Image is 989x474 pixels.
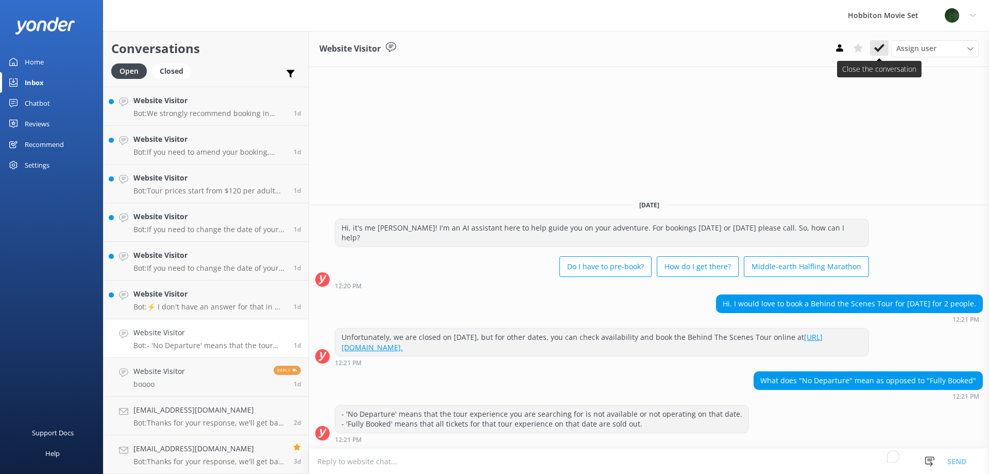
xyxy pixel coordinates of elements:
p: Bot: Thanks for your response, we'll get back to you as soon as we can during opening hours. [133,457,285,466]
p: Bot: - 'No Departure' means that the tour experience you are searching for is not available or no... [133,341,286,350]
a: Website VisitorBot:Tour prices start from $120 per adult for the Hobbiton Movie Set guided tour. ... [104,165,309,203]
div: What does "No Departure" mean as opposed to "Fully Booked" [754,372,982,389]
div: Hi, it's me [PERSON_NAME]! I'm an AI assistant here to help guide you on your adventure. For book... [335,219,868,247]
div: Reviews [25,113,49,134]
div: 12:21pm 09-Aug-2025 (UTC +12:00) Pacific/Auckland [335,359,869,366]
span: 12:52pm 09-Aug-2025 (UTC +12:00) Pacific/Auckland [294,302,301,311]
p: boooo [133,380,185,389]
p: Bot: If you need to change the date of your booking, please contact our team at [EMAIL_ADDRESS][D... [133,225,286,234]
a: Website VisitorBot:If you need to amend your booking, please contact our team at [EMAIL_ADDRESS][... [104,126,309,165]
div: Home [25,52,44,72]
a: Website VisitorBot:If you need to change the date of your booking, please contact our team at [EM... [104,242,309,281]
span: [DATE] [633,201,666,209]
div: Recommend [25,134,64,155]
div: Unfortunately, we are closed on [DATE], but for other dates, you can check availability and book ... [335,329,868,356]
strong: 12:20 PM [335,283,362,289]
div: Support Docs [32,422,74,443]
a: Open [111,65,152,76]
span: Assign user [896,43,936,54]
div: Closed [152,63,191,79]
a: [EMAIL_ADDRESS][DOMAIN_NAME]Bot:Thanks for your response, we'll get back to you as soon as we can... [104,397,309,435]
a: [URL][DOMAIN_NAME]. [342,332,823,352]
div: Inbox [25,72,44,93]
button: How do I get there? [657,256,739,277]
div: Help [45,443,60,464]
span: 12:15pm 07-Aug-2025 (UTC +12:00) Pacific/Auckland [294,457,301,466]
span: 01:52pm 08-Aug-2025 (UTC +12:00) Pacific/Auckland [294,418,301,427]
div: 12:21pm 09-Aug-2025 (UTC +12:00) Pacific/Auckland [754,393,983,400]
h4: Website Visitor [133,250,286,261]
h4: [EMAIL_ADDRESS][DOMAIN_NAME] [133,404,286,416]
span: 02:55pm 09-Aug-2025 (UTC +12:00) Pacific/Auckland [294,148,301,156]
a: Website VisitorBot:⚡ I don't have an answer for that in my knowledge base. Please try and rephras... [104,281,309,319]
h4: Website Visitor [133,172,286,184]
h4: [EMAIL_ADDRESS][DOMAIN_NAME] [133,443,285,454]
h4: Website Visitor [133,366,185,377]
h2: Conversations [111,39,301,58]
h3: Website Visitor [319,42,381,56]
div: Assign User [891,40,979,57]
div: Open [111,63,147,79]
div: 12:21pm 09-Aug-2025 (UTC +12:00) Pacific/Auckland [716,316,983,323]
a: Website VisitorBot:If you need to change the date of your booking, please contact our team at [EM... [104,203,309,242]
span: 02:26pm 09-Aug-2025 (UTC +12:00) Pacific/Auckland [294,186,301,195]
div: - 'No Departure' means that the tour experience you are searching for is not available or not ope... [335,405,748,433]
h4: Website Visitor [133,211,286,222]
a: Website VisitorBot:We strongly recommend booking in advance as our tours are known to sell out, e... [104,87,309,126]
button: Do I have to pre-book? [559,256,652,277]
strong: 12:21 PM [335,360,362,366]
a: [EMAIL_ADDRESS][DOMAIN_NAME]Bot:Thanks for your response, we'll get back to you as soon as we can... [104,435,309,474]
span: 02:18pm 09-Aug-2025 (UTC +12:00) Pacific/Auckland [294,225,301,234]
a: Closed [152,65,196,76]
span: Reply [274,366,301,375]
div: Chatbot [25,93,50,113]
p: Bot: We strongly recommend booking in advance as our tours are known to sell out, especially betw... [133,109,286,118]
h4: Website Visitor [133,327,286,338]
strong: 12:21 PM [335,437,362,443]
img: yonder-white-logo.png [15,17,75,34]
h4: Website Visitor [133,134,286,145]
span: 08:26pm 08-Aug-2025 (UTC +12:00) Pacific/Auckland [294,380,301,388]
span: 12:21pm 09-Aug-2025 (UTC +12:00) Pacific/Auckland [294,341,301,350]
div: Hi. I would love to book a Behind the Scenes Tour for [DATE] for 2 people. [717,295,982,313]
span: 02:16pm 09-Aug-2025 (UTC +12:00) Pacific/Auckland [294,264,301,272]
p: Bot: If you need to amend your booking, please contact our team at [EMAIL_ADDRESS][DOMAIN_NAME] o... [133,148,286,157]
p: Bot: ⚡ I don't have an answer for that in my knowledge base. Please try and rephrase your questio... [133,302,286,312]
strong: 12:21 PM [952,317,979,323]
h4: Website Visitor [133,95,286,106]
p: Bot: Thanks for your response, we'll get back to you as soon as we can during opening hours. [133,418,286,428]
p: Bot: Tour prices start from $120 per adult for the Hobbiton Movie Set guided tour. For more detai... [133,186,286,195]
img: 34-1625720359.png [944,8,960,23]
p: Bot: If you need to change the date of your booking, please contact our team at [EMAIL_ADDRESS][D... [133,264,286,273]
strong: 12:21 PM [952,394,979,400]
a: Website VisitorBot:- 'No Departure' means that the tour experience you are searching for is not a... [104,319,309,358]
div: 12:21pm 09-Aug-2025 (UTC +12:00) Pacific/Auckland [335,436,749,443]
span: 03:33pm 09-Aug-2025 (UTC +12:00) Pacific/Auckland [294,109,301,118]
a: Website VisitorbooooReply1d [104,358,309,397]
div: Settings [25,155,49,175]
button: Middle-earth Halfling Marathon [744,256,869,277]
h4: Website Visitor [133,288,286,300]
textarea: To enrich screen reader interactions, please activate Accessibility in Grammarly extension settings [309,449,989,474]
div: 12:20pm 09-Aug-2025 (UTC +12:00) Pacific/Auckland [335,282,869,289]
